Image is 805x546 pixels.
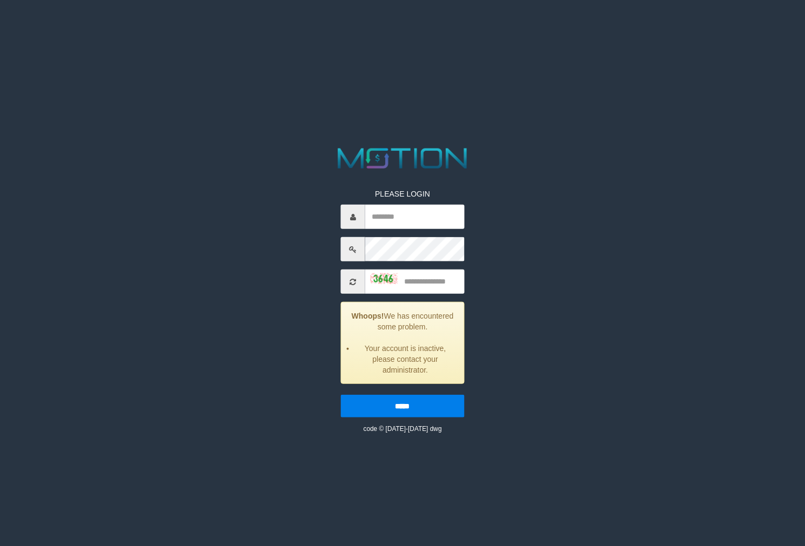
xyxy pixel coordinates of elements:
[363,425,441,433] small: code © [DATE]-[DATE] dwg
[352,312,384,320] strong: Whoops!
[341,188,464,199] p: PLEASE LOGIN
[341,302,464,384] div: We has encountered some problem.
[332,145,473,172] img: MOTION_logo.png
[371,273,398,284] img: captcha
[355,343,455,375] li: Your account is inactive, please contact your administrator.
